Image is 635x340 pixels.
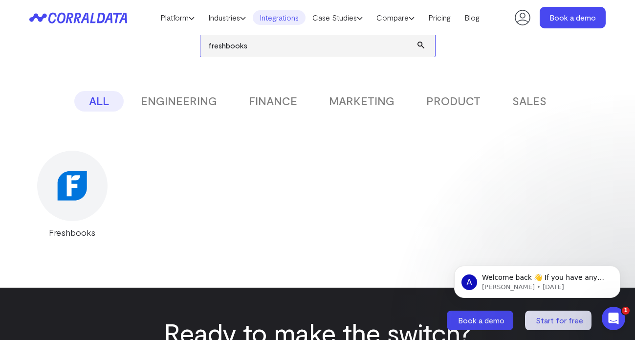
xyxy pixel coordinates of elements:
[447,311,515,330] a: Book a demo
[525,311,593,330] a: Start for free
[602,307,625,330] iframe: Intercom live chat
[439,245,635,314] iframe: Intercom notifications message
[74,91,124,112] button: ALL
[234,91,312,112] button: FINANCE
[458,10,486,25] a: Blog
[153,10,201,25] a: Platform
[412,91,495,112] button: PRODUCT
[314,91,409,112] button: MARKETING
[201,10,253,25] a: Industries
[622,307,630,315] span: 1
[57,171,87,201] img: Freshbooks
[540,7,606,28] a: Book a demo
[306,10,370,25] a: Case Studies
[126,91,232,112] button: ENGINEERING
[200,33,435,57] input: Search data sources
[498,91,561,112] button: SALES
[536,316,583,325] span: Start for free
[370,10,421,25] a: Compare
[421,10,458,25] a: Pricing
[29,226,115,239] div: Freshbooks
[253,10,306,25] a: Integrations
[29,151,115,239] a: Freshbooks Freshbooks
[458,316,504,325] span: Book a demo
